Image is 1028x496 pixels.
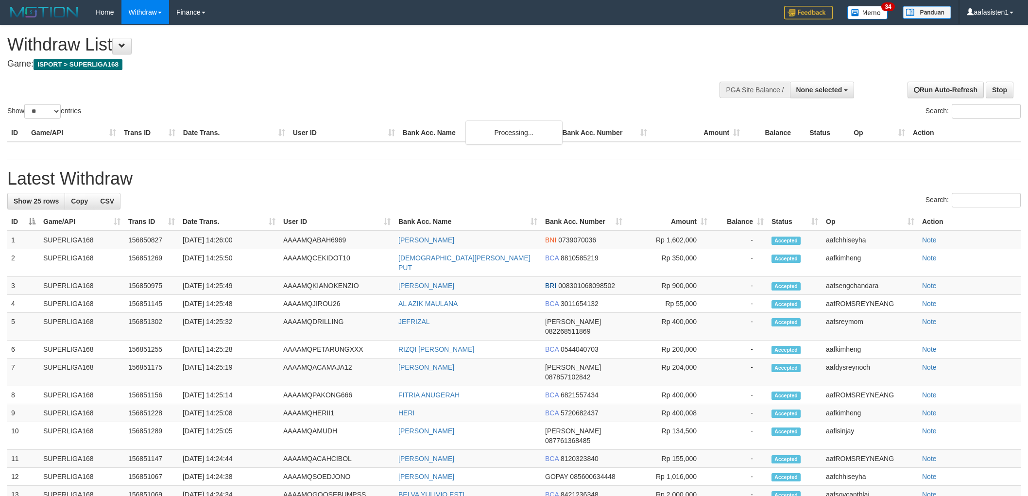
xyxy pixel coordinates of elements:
td: aafkimheng [822,341,918,359]
span: BCA [545,409,559,417]
td: Rp 1,602,000 [626,231,711,249]
td: Rp 350,000 [626,249,711,277]
span: BNI [545,236,556,244]
td: Rp 204,000 [626,359,711,386]
td: 156851145 [124,295,179,313]
a: RIZQI [PERSON_NAME] [398,345,474,353]
img: Button%20Memo.svg [847,6,888,19]
td: AAAAMQHERII1 [279,404,394,422]
th: Action [918,213,1021,231]
a: Run Auto-Refresh [908,82,984,98]
th: Balance: activate to sort column ascending [711,213,768,231]
td: 11 [7,450,39,468]
td: - [711,422,768,450]
td: - [711,450,768,468]
span: Accepted [771,300,801,308]
th: Trans ID [120,124,179,142]
th: Bank Acc. Number [558,124,651,142]
a: Note [922,236,937,244]
label: Search: [925,104,1021,119]
td: SUPERLIGA168 [39,404,124,422]
th: Game/API: activate to sort column ascending [39,213,124,231]
td: aafsreymom [822,313,918,341]
span: Copy 087857102842 to clipboard [545,373,590,381]
td: - [711,341,768,359]
td: AAAAMQAMUDH [279,422,394,450]
td: 6 [7,341,39,359]
img: Feedback.jpg [784,6,833,19]
a: Note [922,318,937,325]
span: BCA [545,391,559,399]
th: ID: activate to sort column descending [7,213,39,231]
span: Accepted [771,255,801,263]
td: Rp 200,000 [626,341,711,359]
th: Date Trans. [179,124,289,142]
th: User ID [289,124,399,142]
td: SUPERLIGA168 [39,295,124,313]
div: PGA Site Balance / [720,82,789,98]
span: Show 25 rows [14,197,59,205]
select: Showentries [24,104,61,119]
td: 156851289 [124,422,179,450]
input: Search: [952,104,1021,119]
td: 2 [7,249,39,277]
span: Accepted [771,455,801,463]
td: 8 [7,386,39,404]
span: Copy 6821557434 to clipboard [561,391,599,399]
td: - [711,249,768,277]
span: Accepted [771,237,801,245]
th: Status [805,124,850,142]
div: Processing... [465,120,563,145]
a: [DEMOGRAPHIC_DATA][PERSON_NAME] PUT [398,254,531,272]
span: Accepted [771,318,801,326]
h1: Withdraw List [7,35,676,54]
td: - [711,404,768,422]
label: Show entries [7,104,81,119]
a: AL AZIK MAULANA [398,300,458,308]
td: [DATE] 14:25:32 [179,313,279,341]
td: aafkimheng [822,249,918,277]
span: BCA [545,455,559,462]
td: SUPERLIGA168 [39,277,124,295]
a: JEFRIZAL [398,318,430,325]
span: Accepted [771,428,801,436]
span: None selected [796,86,842,94]
a: Note [922,363,937,371]
td: AAAAMQKIANOKENZIO [279,277,394,295]
td: - [711,359,768,386]
td: [DATE] 14:25:28 [179,341,279,359]
th: Amount [651,124,744,142]
span: Accepted [771,392,801,400]
td: Rp 900,000 [626,277,711,295]
td: 3 [7,277,39,295]
td: [DATE] 14:25:49 [179,277,279,295]
td: 156851255 [124,341,179,359]
span: Copy 008301068098502 to clipboard [558,282,615,290]
span: [PERSON_NAME] [545,318,601,325]
th: Bank Acc. Name: activate to sort column ascending [394,213,541,231]
td: Rp 134,500 [626,422,711,450]
td: aafdysreynoch [822,359,918,386]
td: - [711,468,768,486]
td: 7 [7,359,39,386]
td: AAAAMQPETARUNGXXX [279,341,394,359]
a: Note [922,254,937,262]
a: Note [922,300,937,308]
td: 5 [7,313,39,341]
a: Copy [65,193,94,209]
span: Copy 085600634448 to clipboard [570,473,615,480]
td: SUPERLIGA168 [39,313,124,341]
span: Copy 5720682437 to clipboard [561,409,599,417]
td: 156851067 [124,468,179,486]
th: Op [850,124,909,142]
th: Op: activate to sort column ascending [822,213,918,231]
td: aafROMSREYNEANG [822,386,918,404]
a: CSV [94,193,120,209]
td: 4 [7,295,39,313]
a: [PERSON_NAME] [398,473,454,480]
th: Bank Acc. Number: activate to sort column ascending [541,213,626,231]
th: ID [7,124,27,142]
a: [PERSON_NAME] [398,427,454,435]
a: [PERSON_NAME] [398,455,454,462]
a: FITRIA ANUGERAH [398,391,460,399]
